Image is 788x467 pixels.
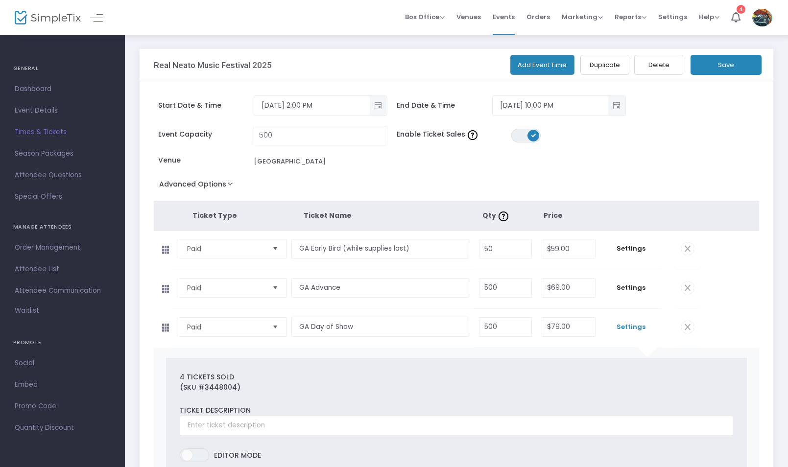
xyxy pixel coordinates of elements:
[405,12,445,22] span: Box Office
[605,244,657,254] span: Settings
[187,244,264,254] span: Paid
[526,4,550,29] span: Orders
[154,177,242,195] button: Advanced Options
[15,306,39,316] span: Waitlist
[456,4,481,29] span: Venues
[187,322,264,332] span: Paid
[482,210,511,220] span: Qty
[254,157,326,166] div: [GEOGRAPHIC_DATA]
[158,155,254,165] span: Venue
[180,416,733,436] input: Enter ticket description
[154,60,272,70] h3: Real Neato Music Festival 2025
[15,284,110,297] span: Attendee Communication
[15,400,110,413] span: Promo Code
[544,210,563,220] span: Price
[397,100,492,111] span: End Date & Time
[187,283,264,293] span: Paid
[13,333,112,352] h4: PROMOTE
[158,129,254,140] span: Event Capacity
[15,147,110,160] span: Season Packages
[542,239,595,258] input: Price
[580,55,629,75] button: Duplicate
[291,317,469,337] input: Enter a ticket type name. e.g. General Admission
[493,4,515,29] span: Events
[158,100,254,111] span: Start Date & Time
[15,241,110,254] span: Order Management
[180,405,251,416] label: Ticket Description
[615,12,646,22] span: Reports
[542,318,595,336] input: Price
[531,133,536,138] span: ON
[13,217,112,237] h4: MANAGE ATTENDEES
[268,239,282,258] button: Select
[510,55,575,75] button: Add Event Time
[691,55,762,75] button: Save
[468,130,478,140] img: question-mark
[605,283,657,293] span: Settings
[15,263,110,276] span: Attendee List
[608,96,625,116] button: Toggle popup
[268,318,282,336] button: Select
[15,83,110,95] span: Dashboard
[699,12,719,22] span: Help
[542,279,595,297] input: Price
[13,59,112,78] h4: GENERAL
[15,357,110,370] span: Social
[15,190,110,203] span: Special Offers
[15,104,110,117] span: Event Details
[499,211,508,221] img: question-mark
[658,4,687,29] span: Settings
[291,239,469,259] input: Enter a ticket type name. e.g. General Admission
[254,97,370,114] input: Select date & time
[493,97,608,114] input: Select date & time
[180,372,234,382] label: 4 Tickets sold
[291,278,469,298] input: Enter a ticket type name. e.g. General Admission
[268,279,282,297] button: Select
[214,448,261,462] span: Editor mode
[15,169,110,182] span: Attendee Questions
[605,322,657,332] span: Settings
[15,421,110,434] span: Quantity Discount
[15,126,110,139] span: Times & Tickets
[562,12,603,22] span: Marketing
[192,210,237,220] span: Ticket Type
[737,5,745,14] div: 4
[304,210,352,220] span: Ticket Name
[634,55,683,75] button: Delete
[15,378,110,391] span: Embed
[370,96,387,116] button: Toggle popup
[397,129,511,140] span: Enable Ticket Sales
[180,382,240,393] label: (SKU #3448004)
